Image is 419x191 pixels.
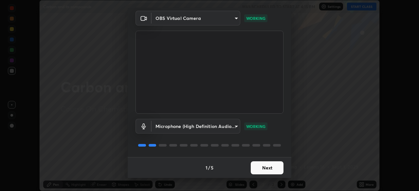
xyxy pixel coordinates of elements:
h4: 5 [211,164,213,171]
div: OBS Virtual Camera [152,119,240,134]
p: WORKING [246,15,265,21]
h4: 1 [206,164,208,171]
div: OBS Virtual Camera [152,11,240,25]
p: WORKING [246,123,265,129]
button: Next [251,161,283,174]
h4: / [208,164,210,171]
